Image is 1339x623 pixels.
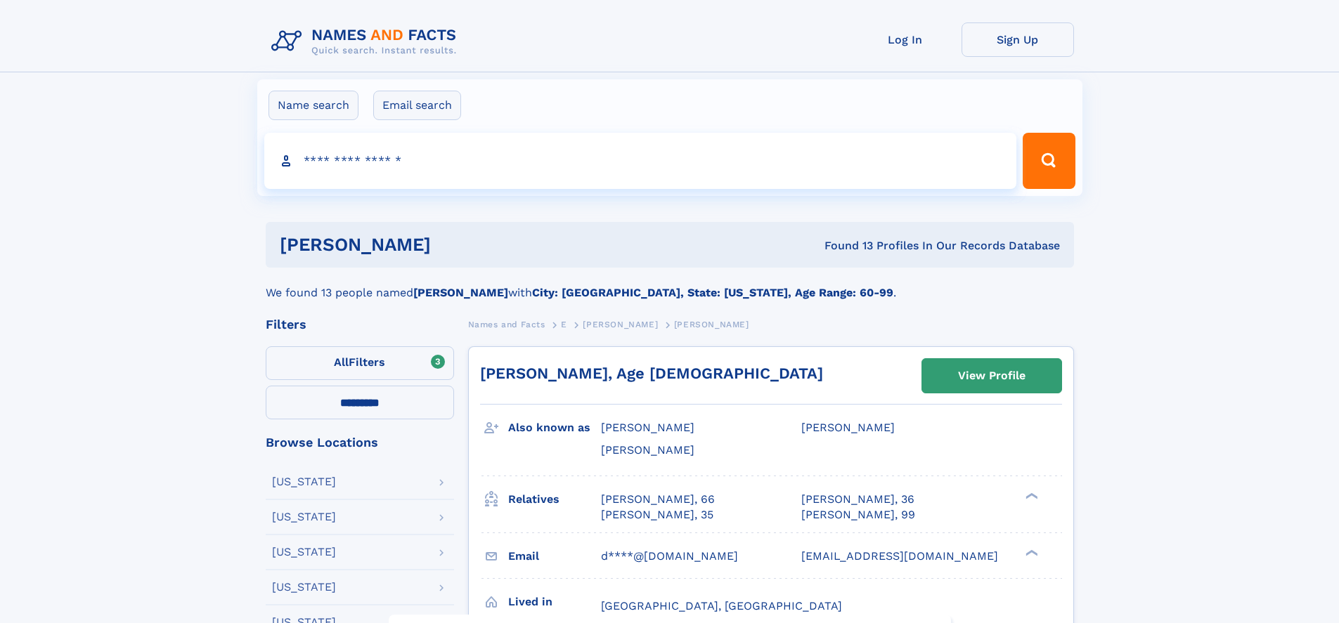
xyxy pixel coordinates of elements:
a: [PERSON_NAME], 99 [801,507,915,523]
a: [PERSON_NAME], 36 [801,492,914,507]
label: Filters [266,346,454,380]
span: [PERSON_NAME] [601,443,694,457]
a: [PERSON_NAME] [583,315,658,333]
div: [US_STATE] [272,546,336,558]
div: Browse Locations [266,436,454,449]
div: [US_STATE] [272,582,336,593]
div: View Profile [958,360,1026,392]
h3: Email [508,544,601,568]
a: [PERSON_NAME], 66 [601,492,715,507]
h3: Lived in [508,590,601,614]
a: E [561,315,567,333]
div: [US_STATE] [272,476,336,487]
b: [PERSON_NAME] [413,286,508,299]
span: All [334,355,349,369]
span: E [561,320,567,329]
div: Found 13 Profiles In Our Records Database [628,238,1060,254]
b: City: [GEOGRAPHIC_DATA], State: [US_STATE], Age Range: 60-99 [532,286,893,299]
span: [GEOGRAPHIC_DATA], [GEOGRAPHIC_DATA] [601,599,842,612]
input: search input [264,133,1017,189]
span: [PERSON_NAME] [674,320,749,329]
img: Logo Names and Facts [266,22,468,60]
button: Search Button [1023,133,1075,189]
span: [PERSON_NAME] [583,320,658,329]
a: [PERSON_NAME], Age [DEMOGRAPHIC_DATA] [480,365,823,382]
h3: Relatives [508,487,601,511]
div: We found 13 people named with . [266,268,1074,301]
label: Email search [373,91,461,120]
div: [US_STATE] [272,511,336,523]
h3: Also known as [508,416,601,440]
div: Filters [266,318,454,331]
div: ❯ [1022,491,1039,500]
a: Names and Facts [468,315,545,333]
a: Log In [849,22,962,57]
span: [PERSON_NAME] [601,421,694,434]
a: Sign Up [962,22,1074,57]
span: [EMAIL_ADDRESS][DOMAIN_NAME] [801,549,998,563]
div: ❯ [1022,548,1039,557]
span: [PERSON_NAME] [801,421,895,434]
label: Name search [269,91,358,120]
a: View Profile [922,359,1061,393]
h1: [PERSON_NAME] [280,236,628,254]
a: [PERSON_NAME], 35 [601,507,713,523]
